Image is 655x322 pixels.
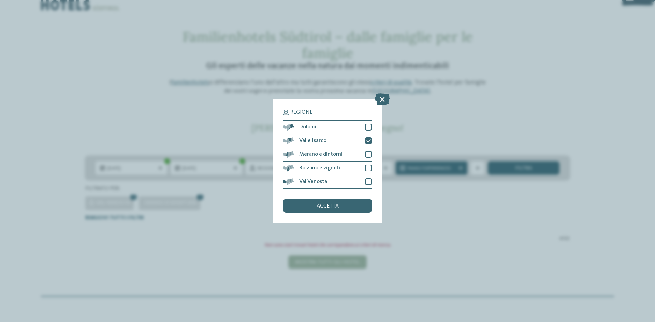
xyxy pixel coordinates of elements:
[299,124,320,130] span: Dolomiti
[299,165,340,171] span: Bolzano e vigneti
[299,152,343,157] span: Merano e dintorni
[317,203,339,209] span: accetta
[299,179,327,184] span: Val Venosta
[299,138,326,143] span: Valle Isarco
[290,110,312,115] span: Regione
